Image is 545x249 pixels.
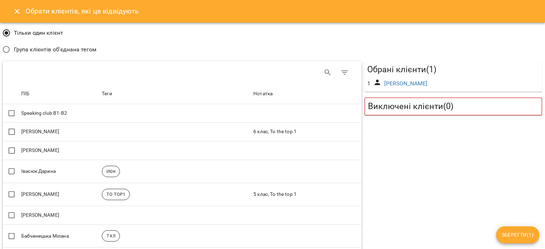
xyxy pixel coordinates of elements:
span: TO TOP1 [102,191,130,198]
div: Sort [102,90,112,98]
span: Тільки один клієнт [14,29,64,37]
span: Зберегти ( 1 ) [502,231,534,239]
td: [PERSON_NAME] [20,141,100,160]
div: Нотатка [253,90,272,98]
td: Івасюк Дарина [20,160,100,183]
button: Фільтр [336,64,353,81]
span: ПІБ [21,90,99,98]
div: Table Toolbar [3,61,362,84]
td: 5 клас, To the top 1 [252,183,362,206]
h6: Обрати клієнтів, які це відвідують [26,6,139,17]
button: Close [9,3,26,20]
div: ПІБ [21,90,29,98]
div: 1 [366,78,372,89]
span: 7 кл [102,233,120,239]
h5: Обрані клієнти ( 1 ) [367,64,539,75]
td: [PERSON_NAME] [20,123,100,141]
div: Теги [102,90,112,98]
a: [PERSON_NAME] [384,80,427,87]
div: Sort [253,90,272,98]
td: Speaking club B1-B2 [20,104,100,123]
td: Бабчинецька Мілана [20,225,100,248]
td: [PERSON_NAME] [20,206,100,225]
button: Зберегти(1) [496,226,539,243]
button: Search [319,64,336,81]
div: Sort [21,90,29,98]
span: Теги [102,90,251,98]
h5: Виключені клієнти ( 0 ) [368,101,539,112]
td: 6 клас, To the top 1 [252,123,362,141]
span: Нотатка [253,90,360,98]
span: ілон [102,168,120,175]
td: [PERSON_NAME] [20,183,100,206]
span: Група клієнтів об'єднана тегом [14,45,97,54]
